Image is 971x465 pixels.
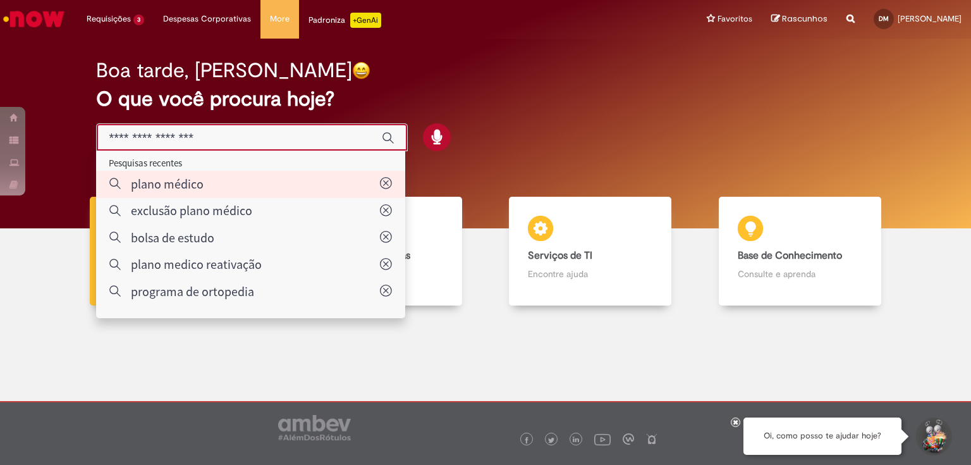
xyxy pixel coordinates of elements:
[548,437,554,443] img: logo_footer_twitter.png
[738,268,862,280] p: Consulte e aprenda
[278,415,351,440] img: logo_footer_ambev_rotulo_gray.png
[96,88,876,110] h2: O que você procura hoje?
[523,437,530,443] img: logo_footer_facebook.png
[738,249,842,262] b: Base de Conhecimento
[528,268,652,280] p: Encontre ajuda
[319,249,410,262] b: Catálogo de Ofertas
[1,6,66,32] img: ServiceNow
[782,13,827,25] span: Rascunhos
[308,13,381,28] div: Padroniza
[163,13,251,25] span: Despesas Corporativas
[96,59,352,82] h2: Boa tarde, [PERSON_NAME]
[771,13,827,25] a: Rascunhos
[879,15,889,23] span: DM
[743,418,901,455] div: Oi, como posso te ajudar hoje?
[573,437,579,444] img: logo_footer_linkedin.png
[350,13,381,28] p: +GenAi
[87,13,131,25] span: Requisições
[528,249,592,262] b: Serviços de TI
[594,431,611,447] img: logo_footer_youtube.png
[270,13,290,25] span: More
[623,433,634,445] img: logo_footer_workplace.png
[133,15,144,25] span: 3
[646,433,657,445] img: logo_footer_naosei.png
[66,197,276,306] a: Tirar dúvidas Tirar dúvidas com Lupi Assist e Gen Ai
[485,197,695,306] a: Serviços de TI Encontre ajuda
[718,13,752,25] span: Favoritos
[898,13,962,24] span: [PERSON_NAME]
[695,197,905,306] a: Base de Conhecimento Consulte e aprenda
[914,418,952,456] button: Iniciar Conversa de Suporte
[352,61,370,80] img: happy-face.png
